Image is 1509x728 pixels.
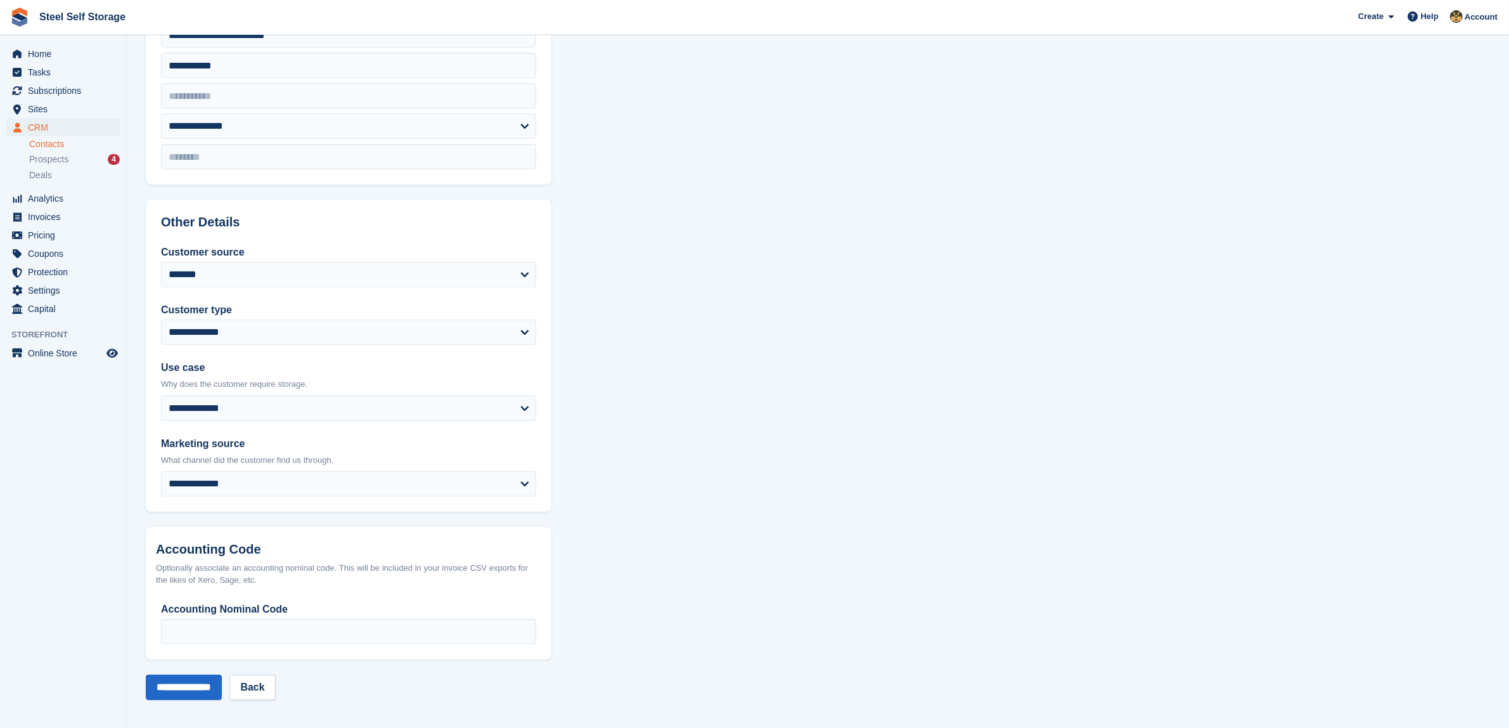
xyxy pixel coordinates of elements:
[6,300,120,318] a: menu
[28,344,104,362] span: Online Store
[29,169,120,182] a: Deals
[28,208,104,226] span: Invoices
[1358,10,1384,23] span: Create
[6,63,120,81] a: menu
[161,454,536,467] p: What channel did the customer find us through.
[34,6,131,27] a: Steel Self Storage
[10,8,29,27] img: stora-icon-8386f47178a22dfd0bd8f6a31ec36ba5ce8667c1dd55bd0f319d3a0aa187defe.svg
[156,562,541,587] div: Optionally associate an accounting nominal code. This will be included in your invoice CSV export...
[161,215,536,230] h2: Other Details
[6,226,120,244] a: menu
[6,190,120,207] a: menu
[156,542,541,557] h2: Accounting Code
[1465,11,1498,23] span: Account
[6,119,120,136] a: menu
[161,436,536,452] label: Marketing source
[105,346,120,361] a: Preview store
[11,328,126,341] span: Storefront
[28,300,104,318] span: Capital
[28,263,104,281] span: Protection
[29,153,68,166] span: Prospects
[1450,10,1463,23] img: James Steel
[1421,10,1439,23] span: Help
[28,100,104,118] span: Sites
[28,119,104,136] span: CRM
[28,82,104,100] span: Subscriptions
[6,344,120,362] a: menu
[28,226,104,244] span: Pricing
[28,190,104,207] span: Analytics
[29,153,120,166] a: Prospects 4
[29,138,120,150] a: Contacts
[28,45,104,63] span: Home
[6,100,120,118] a: menu
[161,302,536,318] label: Customer type
[6,282,120,299] a: menu
[6,45,120,63] a: menu
[161,360,536,375] label: Use case
[161,378,536,391] p: Why does the customer require storage.
[6,263,120,281] a: menu
[161,602,536,617] label: Accounting Nominal Code
[108,154,120,165] div: 4
[6,82,120,100] a: menu
[28,282,104,299] span: Settings
[6,245,120,263] a: menu
[161,245,536,260] label: Customer source
[28,245,104,263] span: Coupons
[28,63,104,81] span: Tasks
[29,169,52,181] span: Deals
[6,208,120,226] a: menu
[229,675,275,700] a: Back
